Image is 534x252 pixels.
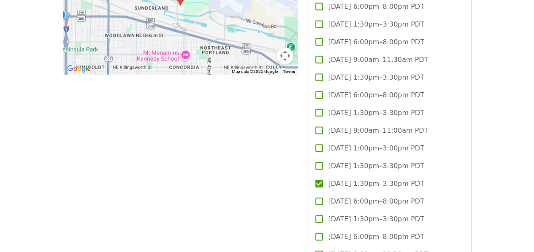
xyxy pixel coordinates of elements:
span: [DATE] 1:30pm–3:30pm PDT [328,179,424,189]
span: [DATE] 6:00pm–8:00pm PDT [328,37,424,47]
span: [DATE] 9:00am–11:00am PDT [328,126,428,136]
a: Open this area in Google Maps (opens a new window) [65,64,93,75]
button: Map camera controls [276,48,293,64]
span: [DATE] 6:00pm–8:00pm PDT [328,232,424,242]
span: [DATE] 9:00am–11:30am PDT [328,55,428,65]
span: [DATE] 6:00pm–8:00pm PDT [328,196,424,206]
a: Terms [283,69,295,74]
span: [DATE] 6:00pm–8:00pm PDT [328,2,424,12]
span: [DATE] 1:30pm–3:30pm PDT [328,19,424,29]
span: [DATE] 6:00pm–8:00pm PDT [328,90,424,100]
span: [DATE] 1:30pm–3:30pm PDT [328,72,424,83]
span: [DATE] 1:30pm–3:30pm PDT [328,108,424,118]
span: Map data ©2025 Google [232,69,278,74]
span: [DATE] 1:30pm–3:30pm PDT [328,214,424,224]
img: Google [65,64,93,75]
span: [DATE] 1:00pm–3:00pm PDT [328,143,424,153]
span: [DATE] 1:30pm–3:30pm PDT [328,161,424,171]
